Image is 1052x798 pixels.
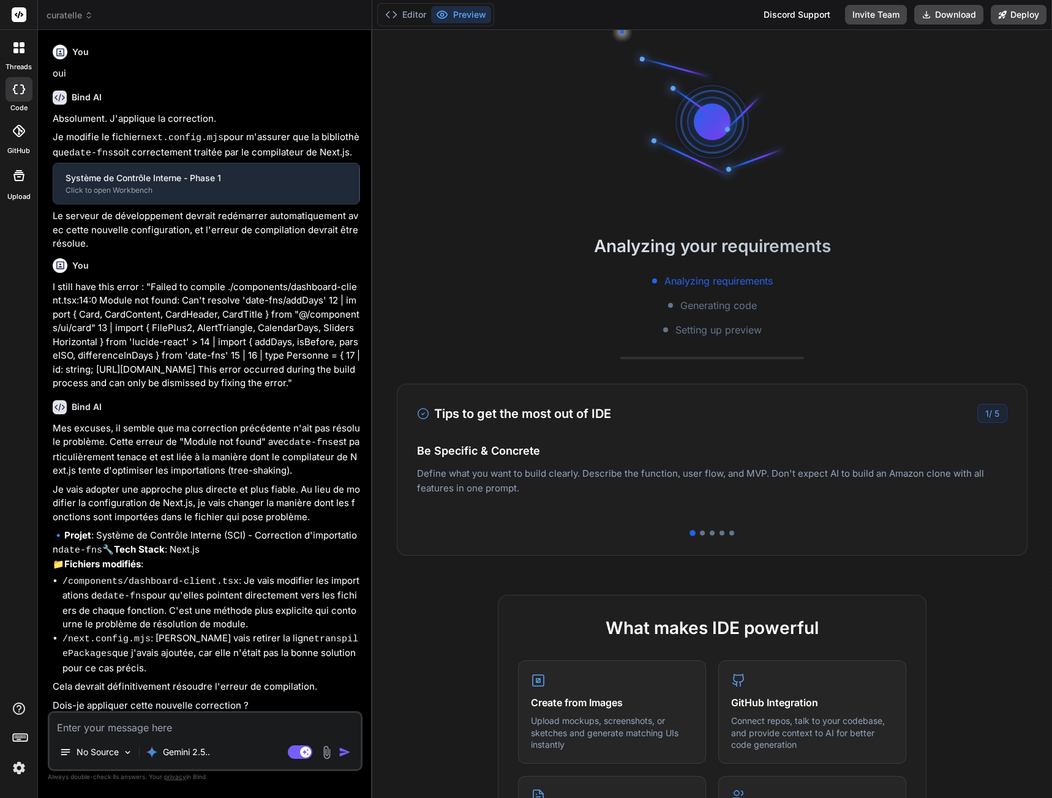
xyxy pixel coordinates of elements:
span: 5 [994,408,999,419]
button: Deploy [991,5,1046,24]
h4: GitHub Integration [731,695,893,710]
strong: Projet [64,529,91,541]
p: Upload mockups, screenshots, or sketches and generate matching UIs instantly [531,715,693,751]
img: settings [9,758,29,778]
code: date-fns [102,591,146,602]
p: Gemini 2.5.. [163,746,210,758]
span: Generating code [680,298,757,313]
h6: You [72,46,89,58]
h6: You [72,259,89,272]
li: : Je vais modifier les importations de pour qu'elles pointent directement vers les fichiers de ch... [62,574,360,632]
img: attachment [320,745,334,759]
button: Preview [431,6,491,23]
h3: Tips to get the most out of IDE [417,405,611,423]
button: Invite Team [845,5,907,24]
label: Upload [7,192,31,202]
h6: Bind AI [72,91,102,103]
p: No Source [77,746,119,758]
span: curatelle [47,9,93,21]
code: next.config.mjs [141,133,224,143]
p: Always double-check its answers. Your in Bind [48,771,363,783]
strong: Fichiers modifiés [64,558,141,570]
p: I still have this error : "Failed to compile ./components/dashboard-client.tsx:14:0 Module not fo... [53,280,360,390]
h2: Analyzing your requirements [372,233,1052,259]
p: Connect repos, talk to your codebase, and provide context to AI for better code generation [731,715,893,751]
div: / [977,404,1007,423]
span: Setting up preview [675,323,762,337]
span: privacy [164,773,186,780]
span: 1 [985,408,989,419]
p: oui [53,67,360,81]
code: date-fns [58,545,102,556]
strong: Tech Stack [114,543,165,555]
label: code [10,103,28,113]
p: Absolument. J'applique la correction. [53,112,360,126]
p: Je modifie le fichier pour m'assurer que la bibliothèque soit correctement traitée par le compila... [53,130,360,160]
h6: Bind AI [72,401,102,413]
span: Analyzing requirements [664,274,773,288]
img: icon [339,746,351,758]
img: Pick Models [122,747,133,758]
code: date-fns [69,148,113,158]
p: 🔹 : Système de Contrôle Interne (SCI) - Correction d'importation 🔧 : Next.js 📁 : [53,529,360,572]
p: Le serveur de développement devrait redémarrer automatiquement avec cette nouvelle configuration,... [53,209,360,251]
li: : [PERSON_NAME] vais retirer la ligne que j'avais ajoutée, car elle n'était pas la bonne solution... [62,632,360,676]
p: Je vais adopter une approche plus directe et plus fiable. Au lieu de modifier la configuration de... [53,483,360,524]
code: date-fns [289,438,333,448]
h2: What makes IDE powerful [518,615,906,641]
button: Editor [380,6,431,23]
p: Dois-je appliquer cette nouvelle correction ? [53,699,360,713]
code: /next.config.mjs [62,634,151,644]
h4: Be Specific & Concrete [417,442,1007,459]
div: Discord Support [756,5,838,24]
h4: Create from Images [531,695,693,710]
button: Download [914,5,983,24]
p: Cela devrait définitivement résoudre l'erreur de compilation. [53,680,360,694]
img: Gemini 2.5 Pro [146,746,158,758]
p: Mes excuses, il semble que ma correction précédente n'ait pas résolu le problème. Cette erreur de... [53,422,360,478]
label: GitHub [7,146,30,156]
label: threads [6,62,32,72]
div: Système de Contrôle Interne - Phase 1 [66,172,347,184]
div: Click to open Workbench [66,185,347,195]
code: /components/dashboard-client.tsx [62,576,239,587]
button: Système de Contrôle Interne - Phase 1Click to open Workbench [53,163,359,204]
